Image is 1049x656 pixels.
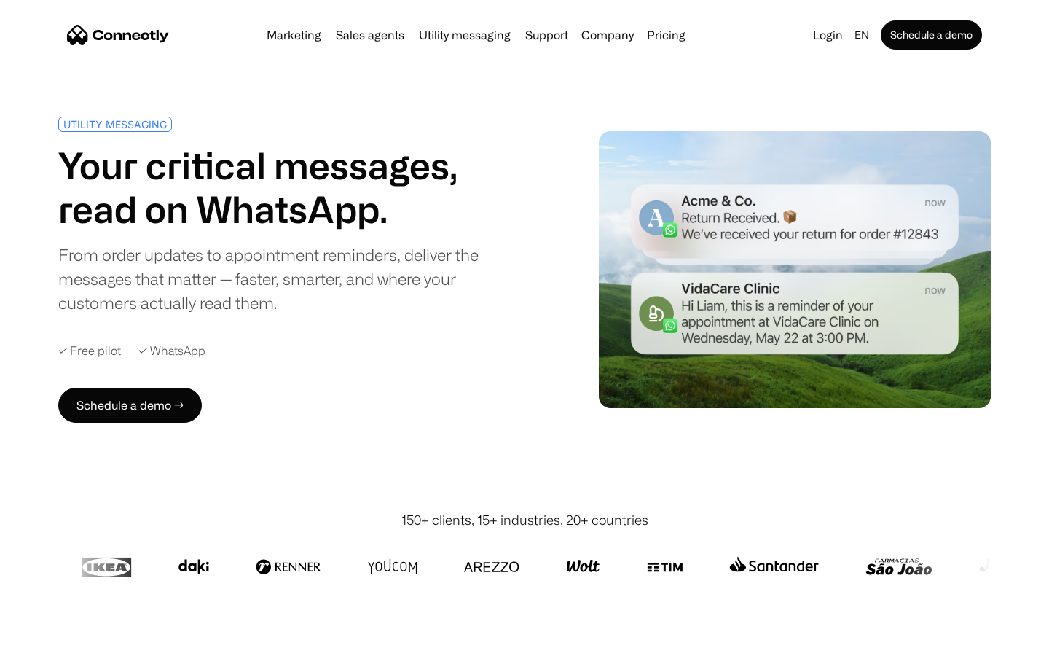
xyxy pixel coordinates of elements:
div: Company [581,25,634,45]
div: From order updates to appointment reminders, deliver the messages that matter — faster, smarter, ... [58,243,519,315]
a: Pricing [641,29,691,41]
h1: Your critical messages, read on WhatsApp. [58,144,519,231]
div: ✓ WhatsApp [138,344,205,358]
a: Utility messaging [413,29,516,41]
div: ✓ Free pilot [58,344,121,358]
a: Schedule a demo → [58,388,202,423]
aside: Language selected: English [15,629,87,651]
div: UTILITY MESSAGING [63,119,167,130]
div: 150+ clients, 15+ industries, 20+ countries [401,510,648,530]
a: Schedule a demo [881,20,982,50]
a: Support [519,29,574,41]
a: Marketing [261,29,327,41]
ul: Language list [29,630,87,651]
div: en [854,25,869,45]
a: Sales agents [330,29,410,41]
a: Login [807,25,849,45]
